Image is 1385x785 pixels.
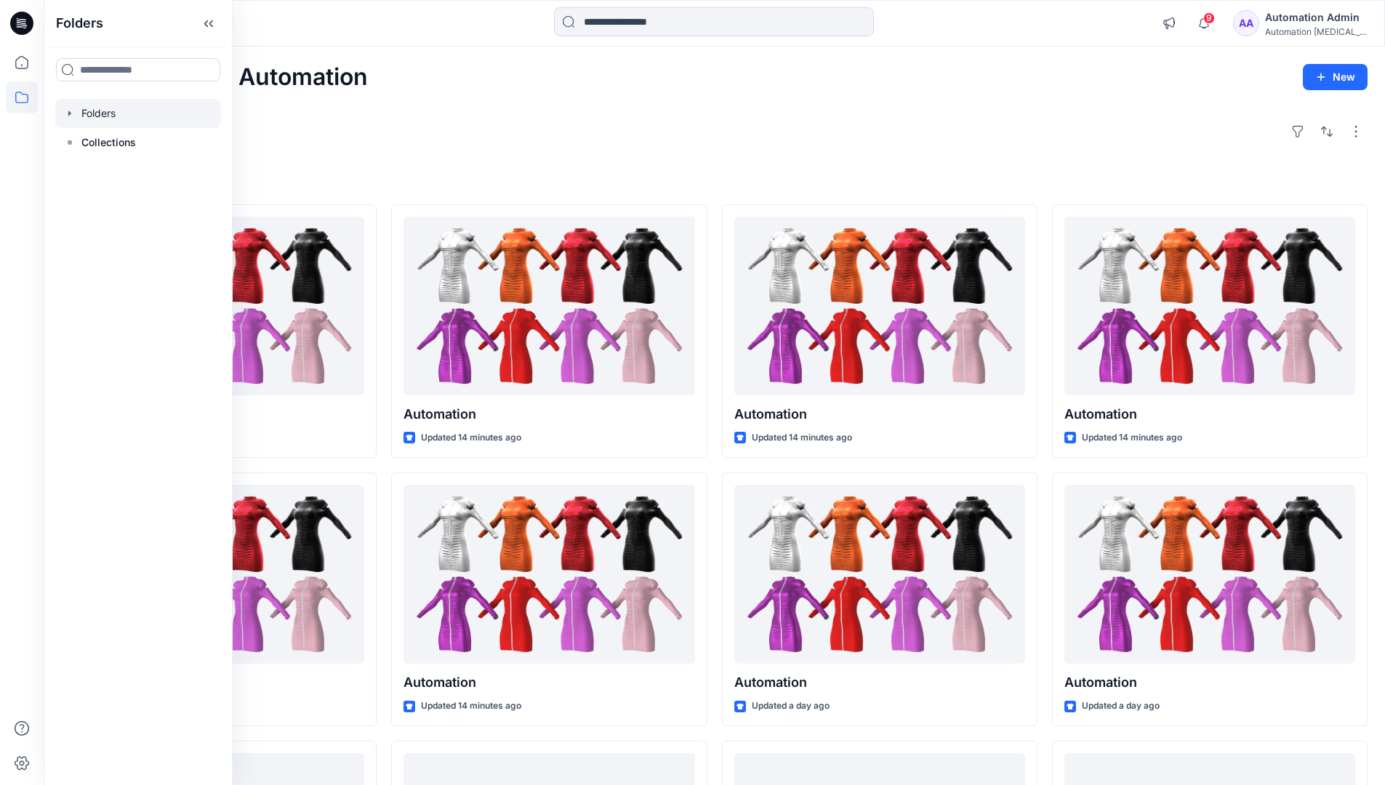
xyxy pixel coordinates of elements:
span: 9 [1203,12,1215,24]
p: Updated 14 minutes ago [421,699,521,714]
div: AA [1233,10,1259,36]
p: Updated 14 minutes ago [421,430,521,446]
a: Automation [734,217,1025,396]
a: Automation [404,485,694,664]
p: Collections [81,134,136,151]
p: Updated 14 minutes ago [1082,430,1182,446]
p: Automation [404,672,694,693]
a: Automation [1064,485,1355,664]
p: Updated a day ago [752,699,830,714]
div: Automation [MEDICAL_DATA]... [1265,26,1367,37]
p: Automation [1064,404,1355,424]
a: Automation [1064,217,1355,396]
p: Updated 14 minutes ago [752,430,852,446]
p: Automation [1064,672,1355,693]
h4: Styles [61,172,1368,190]
a: Automation [734,485,1025,664]
p: Updated a day ago [1082,699,1160,714]
button: New [1303,64,1368,90]
a: Automation [404,217,694,396]
p: Automation [404,404,694,424]
p: Automation [734,404,1025,424]
div: Automation Admin [1265,9,1367,26]
p: Automation [734,672,1025,693]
